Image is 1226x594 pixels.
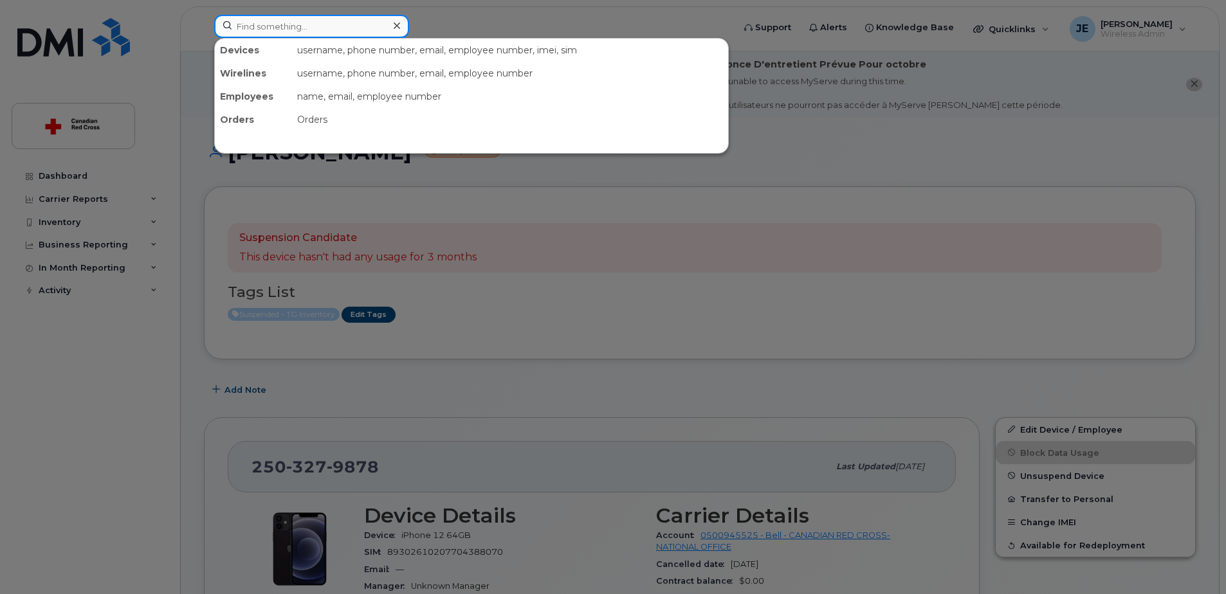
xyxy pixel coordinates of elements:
div: Employees [215,85,292,108]
div: Devices [215,39,292,62]
div: Orders [292,108,728,131]
div: username, phone number, email, employee number, imei, sim [292,39,728,62]
div: Orders [215,108,292,131]
div: name, email, employee number [292,85,728,108]
div: username, phone number, email, employee number [292,62,728,85]
div: Wirelines [215,62,292,85]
